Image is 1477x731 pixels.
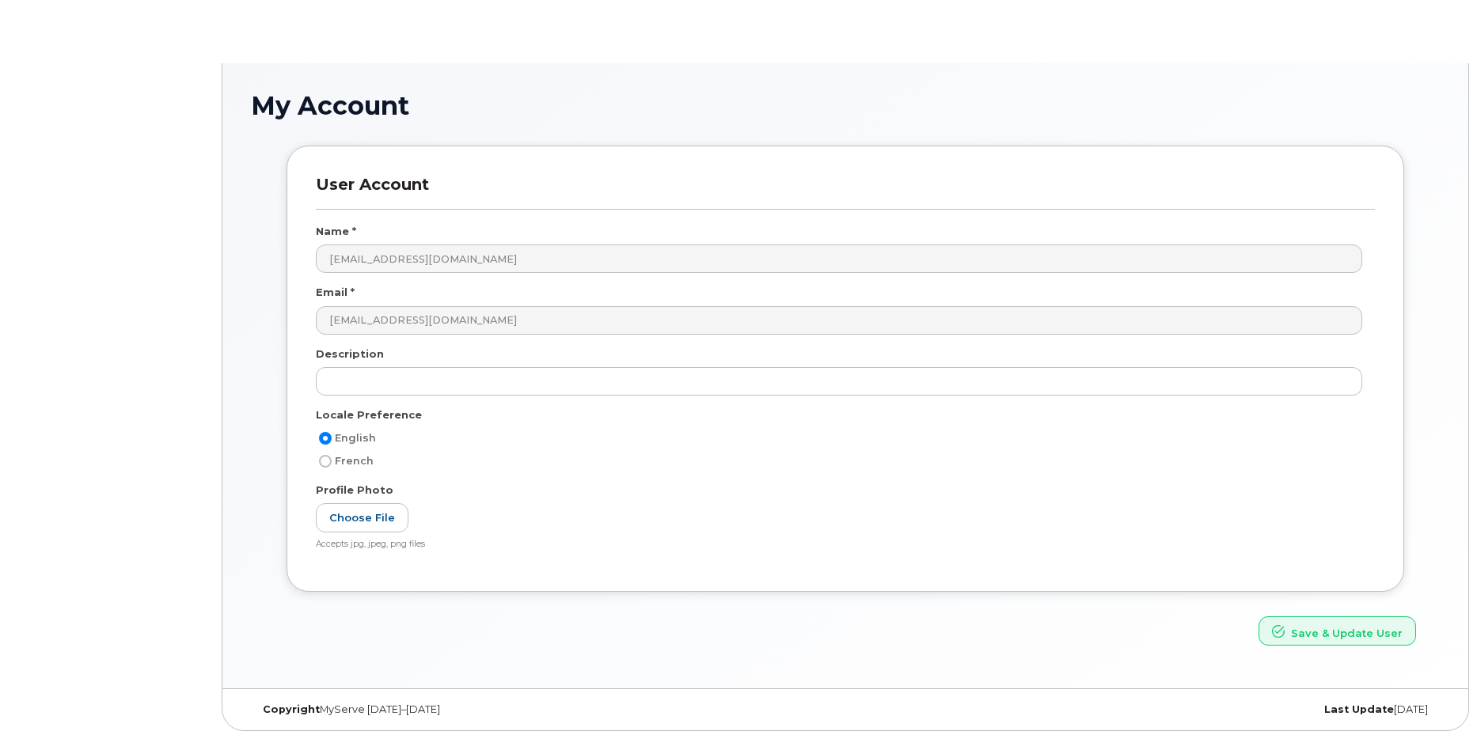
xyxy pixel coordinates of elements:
[251,92,1440,119] h1: My Account
[316,503,408,532] label: Choose File
[316,483,393,498] label: Profile Photo
[319,455,332,468] input: French
[316,347,384,362] label: Description
[316,539,1362,551] div: Accepts jpg, jpeg, png files
[316,285,355,300] label: Email *
[316,224,356,239] label: Name *
[263,703,320,715] strong: Copyright
[1259,616,1416,646] button: Save & Update User
[1043,703,1440,716] div: [DATE]
[316,175,1375,209] h3: User Account
[335,455,374,467] span: French
[316,407,422,422] label: Locale Preference
[319,432,332,445] input: English
[335,432,376,444] span: English
[1324,703,1394,715] strong: Last Update
[251,703,647,716] div: MyServe [DATE]–[DATE]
